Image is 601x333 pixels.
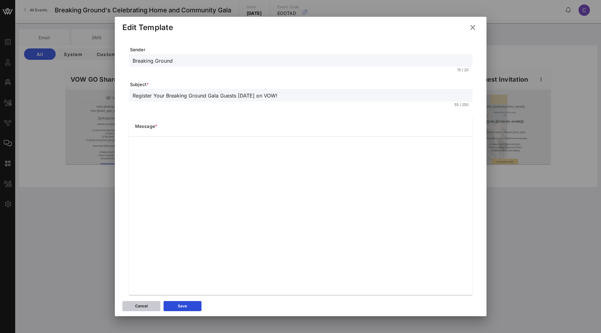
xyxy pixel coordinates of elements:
[122,23,173,32] div: Edit Template
[135,123,158,129] span: Message
[133,91,469,99] input: Subject
[130,81,473,88] span: Subject
[457,68,469,72] div: 15 / 20
[135,303,148,309] div: Cancel
[454,103,469,107] div: 55 / 250
[178,303,187,309] div: Save
[130,47,473,53] span: Sender
[133,56,469,65] input: From
[164,301,201,311] button: Save
[122,301,160,311] button: Cancel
